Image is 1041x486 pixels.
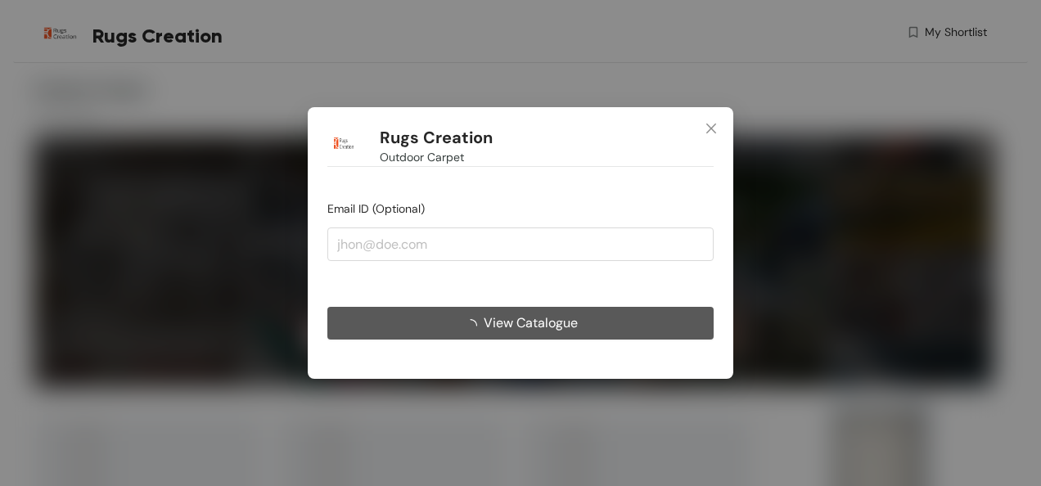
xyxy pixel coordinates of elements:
span: Email ID (Optional) [327,201,425,216]
button: Close [689,107,733,151]
span: View Catalogue [484,313,578,333]
input: jhon@doe.com [327,227,714,260]
span: Outdoor Carpet [380,148,464,166]
img: Buyer Portal [327,127,360,160]
span: loading [464,319,484,332]
h1: Rugs Creation [380,128,493,148]
button: View Catalogue [327,307,714,340]
span: close [705,122,718,135]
